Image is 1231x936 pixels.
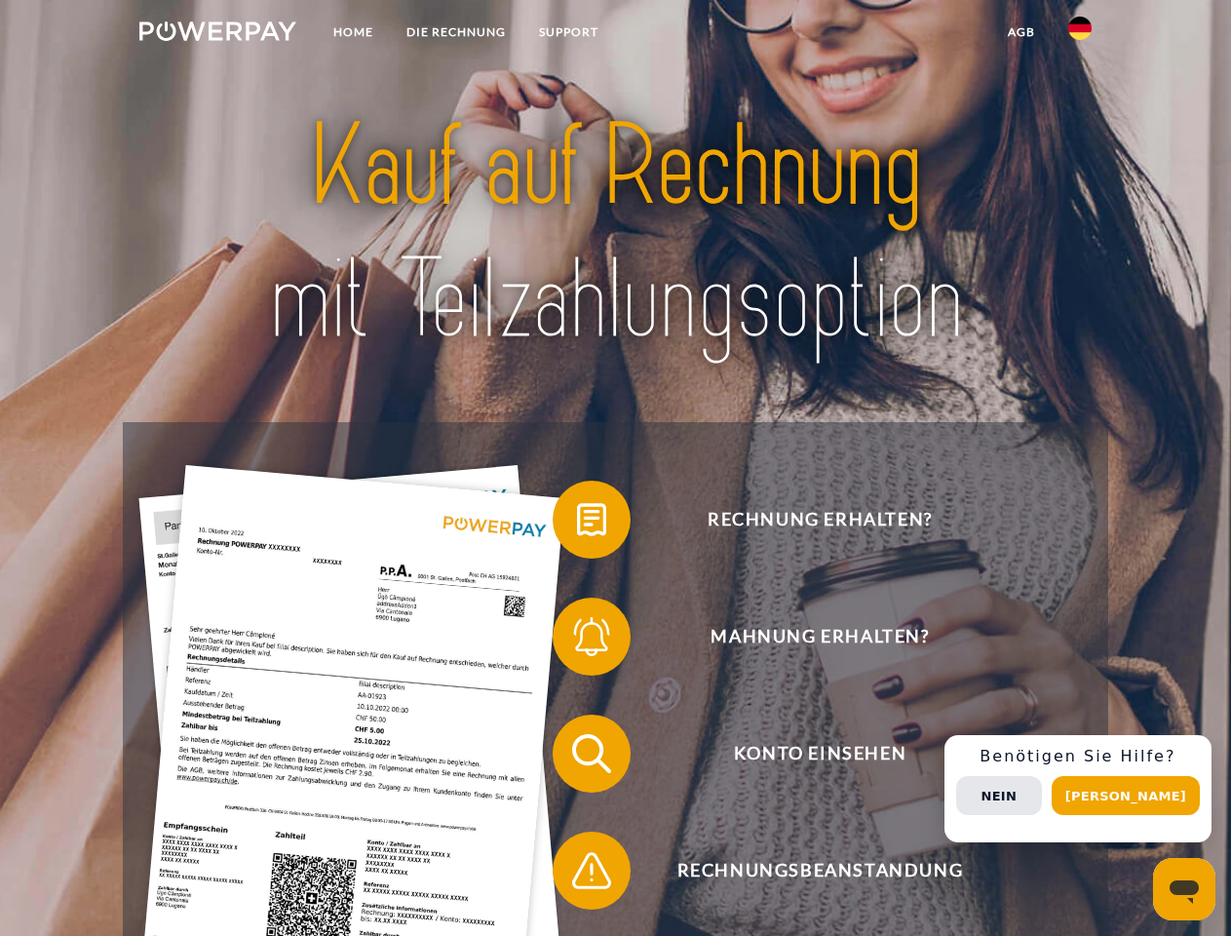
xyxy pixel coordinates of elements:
a: DIE RECHNUNG [390,15,522,50]
img: qb_bill.svg [567,495,616,544]
img: logo-powerpay-white.svg [139,21,296,41]
span: Rechnung erhalten? [581,481,1058,559]
button: Nein [956,776,1042,815]
span: Konto einsehen [581,715,1058,793]
button: Konto einsehen [553,715,1059,793]
img: qb_warning.svg [567,846,616,895]
a: Home [317,15,390,50]
button: Mahnung erhalten? [553,598,1059,676]
img: qb_search.svg [567,729,616,778]
span: Mahnung erhalten? [581,598,1058,676]
div: Schnellhilfe [944,735,1212,842]
a: SUPPORT [522,15,615,50]
span: Rechnungsbeanstandung [581,832,1058,910]
img: qb_bell.svg [567,612,616,661]
button: Rechnung erhalten? [553,481,1059,559]
button: Rechnungsbeanstandung [553,832,1059,910]
button: [PERSON_NAME] [1052,776,1200,815]
h3: Benötigen Sie Hilfe? [956,747,1200,766]
iframe: Schaltfläche zum Öffnen des Messaging-Fensters [1153,858,1215,920]
img: de [1068,17,1092,40]
img: title-powerpay_de.svg [186,94,1045,373]
a: agb [991,15,1052,50]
